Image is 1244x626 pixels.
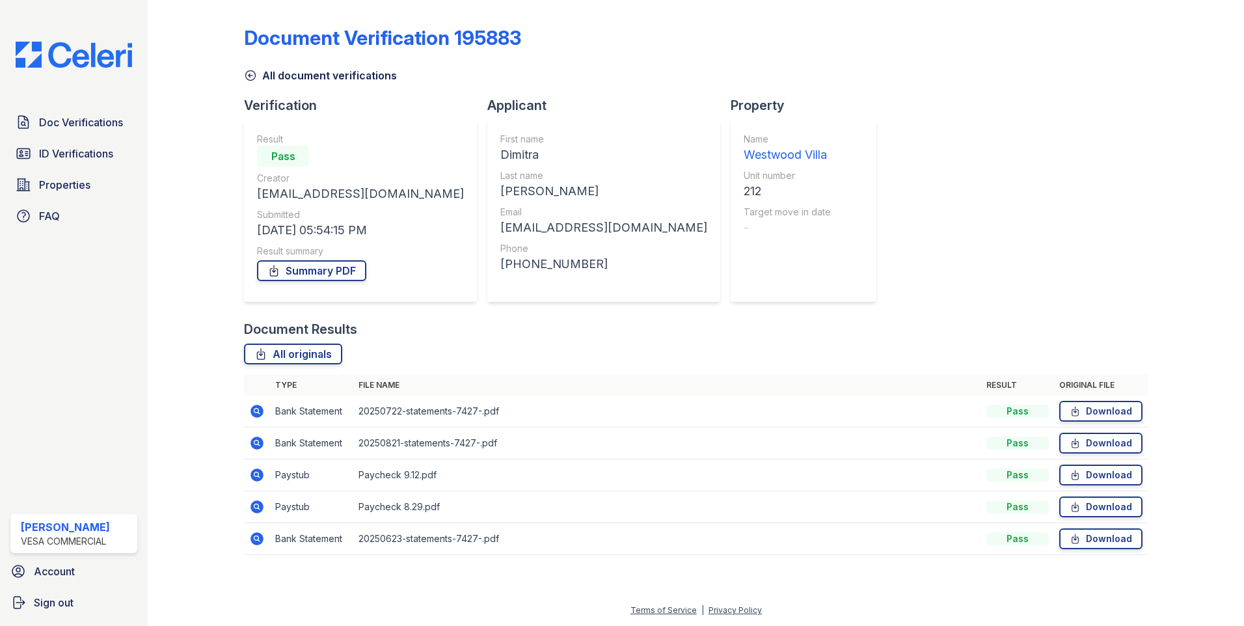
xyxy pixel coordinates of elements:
img: CE_Logo_Blue-a8612792a0a2168367f1c8372b55b34899dd931a85d93a1a3d3e32e68fde9ad4.png [5,42,142,68]
span: Doc Verifications [39,115,123,130]
td: Paystub [270,491,353,523]
a: Download [1059,497,1143,517]
div: Verification [244,96,487,115]
div: Westwood Villa [744,146,831,164]
div: Document Results [244,320,357,338]
div: Email [500,206,707,219]
a: Terms of Service [630,605,697,615]
td: Paycheck 8.29.pdf [353,491,981,523]
div: First name [500,133,707,146]
div: [PERSON_NAME] [500,182,707,200]
div: Pass [986,405,1049,418]
div: Pass [257,146,309,167]
a: Download [1059,433,1143,454]
td: Bank Statement [270,396,353,428]
td: Paystub [270,459,353,491]
td: Bank Statement [270,523,353,555]
a: Name Westwood Villa [744,133,831,164]
th: File name [353,375,981,396]
div: Property [731,96,887,115]
a: Doc Verifications [10,109,137,135]
div: Creator [257,172,464,185]
div: Submitted [257,208,464,221]
span: FAQ [39,208,60,224]
a: All document verifications [244,68,397,83]
a: Account [5,558,142,584]
td: Paycheck 9.12.pdf [353,459,981,491]
div: [DATE] 05:54:15 PM [257,221,464,239]
a: ID Verifications [10,141,137,167]
th: Type [270,375,353,396]
span: Account [34,564,75,579]
div: Target move in date [744,206,831,219]
div: Dimitra [500,146,707,164]
div: Last name [500,169,707,182]
span: Sign out [34,595,74,610]
div: Document Verification 195883 [244,26,521,49]
div: Pass [986,532,1049,545]
div: 212 [744,182,831,200]
a: Privacy Policy [709,605,762,615]
div: | [701,605,704,615]
span: Properties [39,177,90,193]
a: Sign out [5,590,142,616]
div: - [744,219,831,237]
a: Download [1059,465,1143,485]
a: Download [1059,401,1143,422]
div: Pass [986,469,1049,482]
span: ID Verifications [39,146,113,161]
div: [EMAIL_ADDRESS][DOMAIN_NAME] [257,185,464,203]
div: [PERSON_NAME] [21,519,110,535]
a: All originals [244,344,342,364]
div: Result [257,133,464,146]
div: Pass [986,500,1049,513]
div: [PHONE_NUMBER] [500,255,707,273]
a: Summary PDF [257,260,366,281]
div: Unit number [744,169,831,182]
div: Vesa Commercial [21,535,110,548]
div: Applicant [487,96,731,115]
td: Bank Statement [270,428,353,459]
div: [EMAIL_ADDRESS][DOMAIN_NAME] [500,219,707,237]
a: Download [1059,528,1143,549]
a: FAQ [10,203,137,229]
td: 20250722-statements-7427-.pdf [353,396,981,428]
div: Name [744,133,831,146]
div: Phone [500,242,707,255]
th: Result [981,375,1054,396]
td: 20250623-statements-7427-.pdf [353,523,981,555]
td: 20250821-statements-7427-.pdf [353,428,981,459]
a: Properties [10,172,137,198]
th: Original file [1054,375,1148,396]
div: Pass [986,437,1049,450]
div: Result summary [257,245,464,258]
